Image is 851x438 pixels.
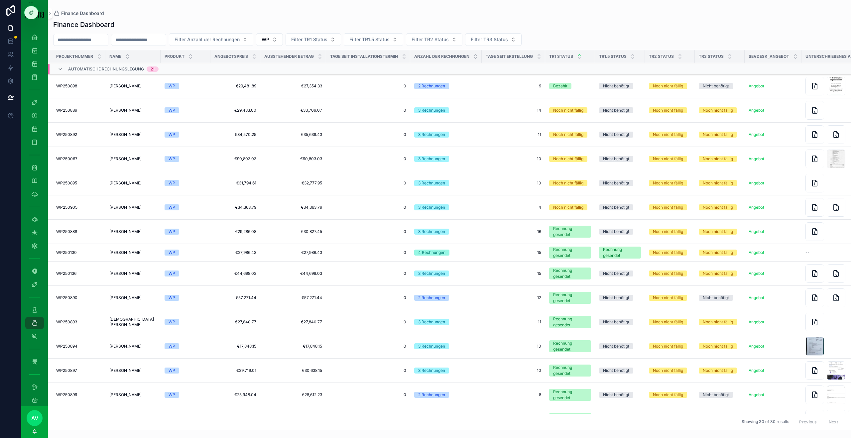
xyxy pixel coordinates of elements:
[653,204,683,210] div: Noch nicht fällig
[56,132,101,137] a: WP250892
[649,319,691,325] a: Noch nicht fällig
[599,229,641,235] a: Nicht benötigt
[56,229,101,234] a: WP250888
[264,180,322,186] a: €32,777.95
[56,156,77,162] span: WP250067
[56,250,101,255] a: WP250130
[264,83,322,89] span: €27,354.33
[703,319,733,325] div: Noch nicht fällig
[406,33,462,46] button: Select Button
[471,36,508,43] span: Filter TR3 Status
[599,156,641,162] a: Nicht benötigt
[56,295,101,300] a: WP250890
[330,180,406,186] span: 0
[599,271,641,276] a: Nicht benötigt
[264,319,322,325] span: €27,840.77
[165,250,206,256] a: WP
[264,271,322,276] span: €44,698.03
[486,180,541,186] a: 10
[109,295,157,300] a: [PERSON_NAME]
[214,180,256,186] a: €31,794.61
[56,83,101,89] a: WP250898
[553,268,587,279] div: Rechnung gesendet
[699,180,741,186] a: Noch nicht fällig
[264,156,322,162] a: €90,803.03
[418,319,445,325] div: 3 Rechnungen
[418,180,445,186] div: 3 Rechnungen
[603,247,637,259] div: Rechnung gesendet
[330,319,406,325] span: 0
[603,83,629,89] div: Nicht benötigt
[749,229,797,234] a: Angebot
[68,66,144,72] span: Automatische Rechnungslegung
[749,271,764,276] a: Angebot
[330,108,406,113] a: 0
[414,180,478,186] a: 3 Rechnungen
[109,108,157,113] a: [PERSON_NAME]
[264,132,322,137] a: €35,639.43
[165,271,206,276] a: WP
[749,83,764,88] a: Angebot
[109,271,142,276] span: [PERSON_NAME]
[486,83,541,89] a: 9
[603,132,629,138] div: Nicht benötigt
[749,205,797,210] a: Angebot
[553,132,583,138] div: Noch nicht fällig
[653,132,683,138] div: Noch nicht fällig
[653,156,683,162] div: Noch nicht fällig
[169,295,175,301] div: WP
[414,250,478,256] a: 4 Rechnungen
[53,10,104,17] a: Finance Dashboard
[553,316,587,328] div: Rechnung gesendet
[553,107,583,113] div: Noch nicht fällig
[649,295,691,301] a: Noch nicht fällig
[749,108,797,113] a: Angebot
[486,156,541,162] span: 10
[486,132,541,137] span: 11
[330,132,406,137] span: 0
[649,271,691,276] a: Noch nicht fällig
[703,107,733,113] div: Noch nicht fällig
[109,180,157,186] a: [PERSON_NAME]
[165,319,206,325] a: WP
[699,250,741,256] a: Noch nicht fällig
[169,156,175,162] div: WP
[553,247,587,259] div: Rechnung gesendet
[749,156,764,161] a: Angebot
[56,295,77,300] span: WP250890
[109,132,142,137] span: [PERSON_NAME]
[330,229,406,234] span: 0
[749,180,797,186] a: Angebot
[330,295,406,300] span: 0
[703,295,729,301] div: Nicht benötigt
[486,205,541,210] span: 4
[264,229,322,234] a: €30,827.45
[553,204,583,210] div: Noch nicht fällig
[549,292,591,304] a: Rechnung gesendet
[418,156,445,162] div: 3 Rechnungen
[549,226,591,238] a: Rechnung gesendet
[549,180,591,186] a: Noch nicht fällig
[553,83,567,89] div: Bezahlt
[165,229,206,235] a: WP
[330,205,406,210] a: 0
[56,319,101,325] a: WP250893
[653,319,683,325] div: Noch nicht fällig
[412,36,449,43] span: Filter TR2 Status
[264,250,322,255] a: €27,986.43
[649,83,691,89] a: Noch nicht fällig
[56,83,77,89] span: WP250898
[256,33,283,46] button: Select Button
[169,319,175,325] div: WP
[109,317,157,327] span: [DEMOGRAPHIC_DATA][PERSON_NAME]
[603,295,629,301] div: Nicht benötigt
[214,205,256,210] a: €34,363.79
[553,292,587,304] div: Rechnung gesendet
[749,205,764,210] a: Angebot
[169,83,175,89] div: WP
